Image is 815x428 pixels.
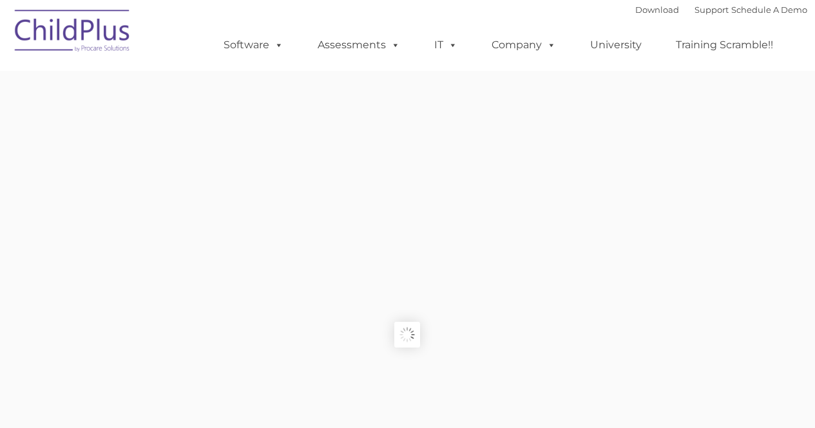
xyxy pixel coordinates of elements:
font: | [635,5,807,15]
a: University [577,32,655,58]
a: Download [635,5,679,15]
a: Company [479,32,569,58]
a: Software [211,32,296,58]
a: Training Scramble!! [663,32,786,58]
a: Schedule A Demo [731,5,807,15]
a: Assessments [305,32,413,58]
img: ChildPlus by Procare Solutions [8,1,137,65]
a: IT [421,32,470,58]
a: Support [695,5,729,15]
